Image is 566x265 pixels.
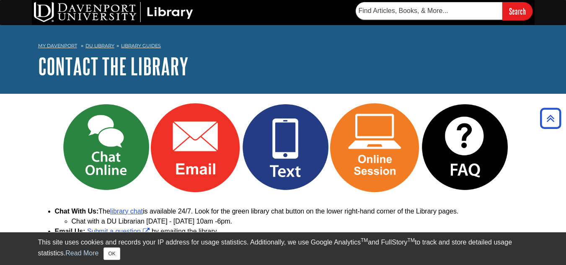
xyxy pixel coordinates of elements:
a: library chat [110,208,143,215]
img: Online Session [330,103,420,192]
a: Read More [65,250,98,257]
a: Link opens in new window [87,228,152,235]
img: Chat [61,103,151,192]
a: Contact the Library [38,53,189,79]
nav: breadcrumb [38,40,528,54]
form: Searches DU Library's articles, books, and more [356,2,532,20]
input: Find Articles, Books, & More... [356,2,502,20]
li: Chat with a DU Librarian [DATE] - [DATE] 10am -6pm. [72,216,528,226]
li: by emailing the library. [55,226,528,237]
b: Chat With Us: [55,208,99,215]
a: Link opens in new window [439,143,509,150]
img: Text [240,103,330,192]
img: FAQ [420,103,509,192]
a: Library Guides [121,43,161,49]
a: DU Library [85,43,114,49]
img: DU Library [34,2,193,22]
button: Close [103,247,120,260]
li: The is available 24/7. Look for the green library chat button on the lower right-hand corner of t... [55,206,528,226]
a: Link opens in new window [170,143,240,150]
div: This site uses cookies and records your IP address for usage statistics. Additionally, we use Goo... [38,237,528,260]
b: Email Us: [55,228,85,235]
sup: TM [361,237,368,243]
img: Email [151,103,240,192]
a: My Davenport [38,42,77,49]
sup: TM [408,237,415,243]
input: Search [502,2,532,20]
a: Link opens in new window [349,143,420,150]
a: Back to Top [537,113,564,124]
